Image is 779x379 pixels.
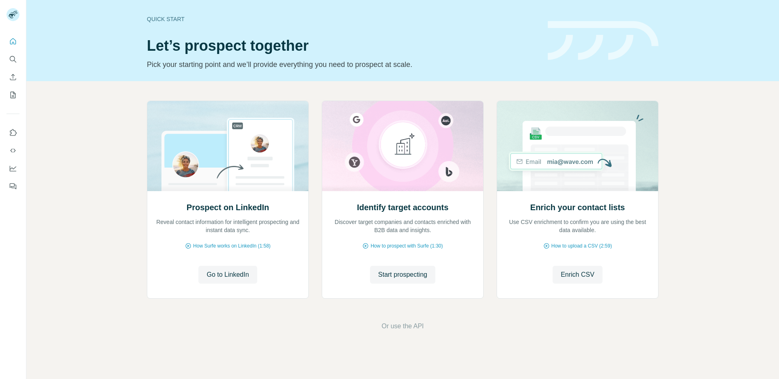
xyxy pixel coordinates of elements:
[6,143,19,158] button: Use Surfe API
[147,101,309,191] img: Prospect on LinkedIn
[6,70,19,84] button: Enrich CSV
[147,59,538,70] p: Pick your starting point and we’ll provide everything you need to prospect at scale.
[147,15,538,23] div: Quick start
[322,101,484,191] img: Identify target accounts
[207,270,249,280] span: Go to LinkedIn
[551,242,612,250] span: How to upload a CSV (2:59)
[6,52,19,67] button: Search
[497,101,658,191] img: Enrich your contact lists
[553,266,603,284] button: Enrich CSV
[193,242,271,250] span: How Surfe works on LinkedIn (1:58)
[370,266,435,284] button: Start prospecting
[6,179,19,194] button: Feedback
[198,266,257,284] button: Go to LinkedIn
[330,218,475,234] p: Discover target companies and contacts enriched with B2B data and insights.
[530,202,625,213] h2: Enrich your contact lists
[548,21,658,60] img: banner
[6,34,19,49] button: Quick start
[6,88,19,102] button: My lists
[378,270,427,280] span: Start prospecting
[6,125,19,140] button: Use Surfe on LinkedIn
[370,242,443,250] span: How to prospect with Surfe (1:30)
[381,321,424,331] button: Or use the API
[357,202,449,213] h2: Identify target accounts
[187,202,269,213] h2: Prospect on LinkedIn
[561,270,594,280] span: Enrich CSV
[6,161,19,176] button: Dashboard
[505,218,650,234] p: Use CSV enrichment to confirm you are using the best data available.
[147,38,538,54] h1: Let’s prospect together
[155,218,300,234] p: Reveal contact information for intelligent prospecting and instant data sync.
